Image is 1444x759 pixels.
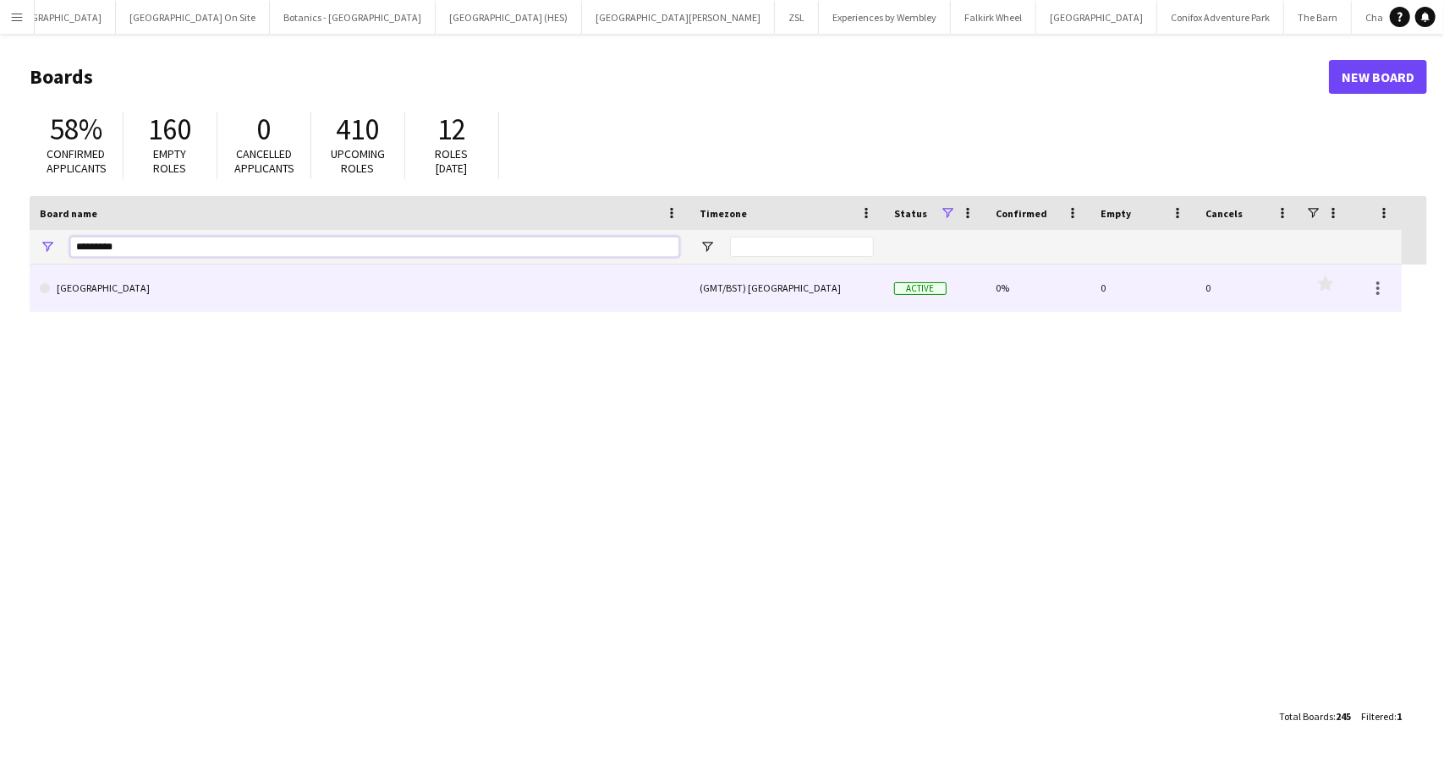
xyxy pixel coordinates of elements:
[775,1,819,34] button: ZSL
[1279,710,1333,723] span: Total Boards
[996,207,1047,220] span: Confirmed
[234,146,294,176] span: Cancelled applicants
[40,207,97,220] span: Board name
[1279,700,1351,733] div: :
[1361,700,1402,733] div: :
[582,1,775,34] button: [GEOGRAPHIC_DATA][PERSON_NAME]
[1205,207,1243,220] span: Cancels
[437,111,466,148] span: 12
[951,1,1036,34] button: Falkirk Wheel
[894,207,927,220] span: Status
[1397,710,1402,723] span: 1
[894,282,947,295] span: Active
[40,239,55,254] button: Open Filter Menu
[1336,710,1351,723] span: 245
[40,265,679,312] a: [GEOGRAPHIC_DATA]
[257,111,272,148] span: 0
[116,1,270,34] button: [GEOGRAPHIC_DATA] On Site
[986,265,1090,311] div: 0%
[50,111,102,148] span: 58%
[1157,1,1284,34] button: Conifox Adventure Park
[1361,710,1394,723] span: Filtered
[700,207,747,220] span: Timezone
[689,265,884,311] div: (GMT/BST) [GEOGRAPHIC_DATA]
[1090,265,1195,311] div: 0
[1329,60,1427,94] a: New Board
[331,146,385,176] span: Upcoming roles
[337,111,380,148] span: 410
[436,1,582,34] button: [GEOGRAPHIC_DATA] (HES)
[30,64,1329,90] h1: Boards
[819,1,951,34] button: Experiences by Wembley
[700,239,715,254] button: Open Filter Menu
[1284,1,1352,34] button: The Barn
[154,146,187,176] span: Empty roles
[47,146,107,176] span: Confirmed applicants
[149,111,192,148] span: 160
[270,1,436,34] button: Botanics - [GEOGRAPHIC_DATA]
[1101,207,1131,220] span: Empty
[1195,265,1300,311] div: 0
[70,237,679,257] input: Board name Filter Input
[436,146,469,176] span: Roles [DATE]
[1036,1,1157,34] button: [GEOGRAPHIC_DATA]
[730,237,874,257] input: Timezone Filter Input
